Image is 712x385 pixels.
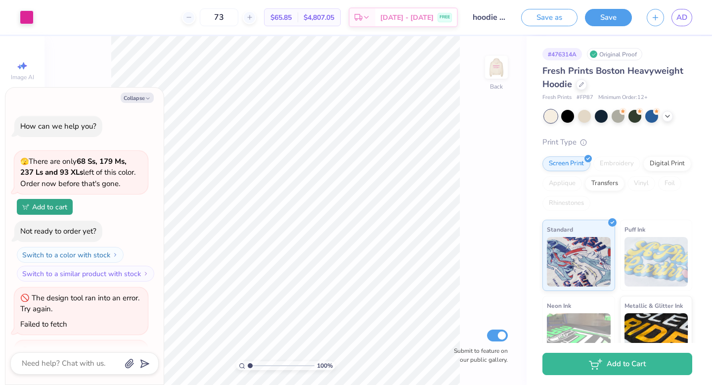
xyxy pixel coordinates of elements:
div: Print Type [542,137,692,148]
span: Puff Ink [624,224,645,235]
span: Fresh Prints [542,94,572,102]
span: Metallic & Glitter Ink [624,300,683,311]
button: Collapse [121,93,154,103]
button: Save as [521,9,578,26]
span: Standard [547,224,573,235]
div: Failed to fetch [20,319,67,329]
img: Puff Ink [624,237,688,287]
button: Save [585,9,632,26]
span: Fresh Prints Boston Heavyweight Hoodie [542,65,683,90]
img: Standard [547,237,611,287]
div: # 476314A [542,48,582,60]
div: Embroidery [593,156,640,171]
input: – – [200,8,238,26]
span: Minimum Order: 12 + [598,94,648,102]
img: Switch to a color with stock [112,252,118,258]
button: Add to Cart [542,353,692,375]
button: Add to cart [17,199,73,215]
div: Transfers [585,176,624,191]
img: Back [487,57,506,77]
div: Digital Print [643,156,691,171]
span: AD [676,12,687,23]
span: # FP87 [577,94,593,102]
label: Submit to feature on our public gallery. [448,346,508,364]
div: Vinyl [627,176,655,191]
span: $4,807.05 [304,12,334,23]
div: Original Proof [587,48,642,60]
span: [DATE] - [DATE] [380,12,434,23]
input: Untitled Design [465,7,514,27]
div: The design tool ran into an error. Try again. [20,346,139,367]
span: Image AI [11,73,34,81]
span: $65.85 [270,12,292,23]
button: Switch to a similar product with stock [17,266,154,282]
img: Switch to a similar product with stock [143,271,149,277]
span: 🫣 [20,157,29,166]
img: Neon Ink [547,313,611,363]
div: Foil [658,176,681,191]
div: Applique [542,176,582,191]
div: Not ready to order yet? [20,226,96,236]
img: Metallic & Glitter Ink [624,313,688,363]
span: There are only left of this color. Order now before that's gone. [20,156,135,189]
a: AD [671,9,692,26]
div: The design tool ran into an error. Try again. [20,293,139,314]
div: How can we help you? [20,121,96,131]
span: Neon Ink [547,300,571,311]
div: Screen Print [542,156,590,171]
img: Add to cart [22,204,29,210]
div: Rhinestones [542,196,590,211]
span: FREE [440,14,450,21]
button: Switch to a color with stock [17,247,124,263]
div: Back [490,82,503,91]
span: 100 % [317,361,333,370]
